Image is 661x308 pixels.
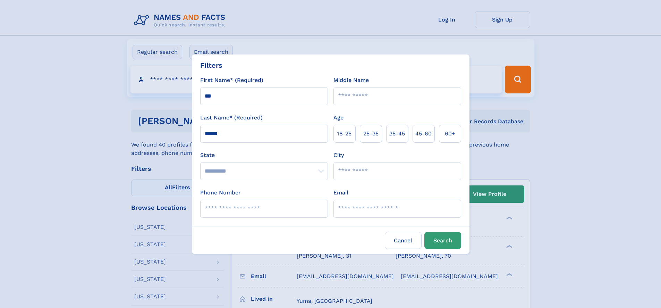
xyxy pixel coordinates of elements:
label: Cancel [385,232,422,249]
label: Age [333,114,344,122]
div: Filters [200,60,222,70]
span: 18‑25 [337,130,351,138]
label: City [333,151,344,159]
span: 45‑60 [415,130,432,138]
label: Phone Number [200,189,241,197]
label: State [200,151,328,159]
label: First Name* (Required) [200,76,263,84]
label: Last Name* (Required) [200,114,263,122]
label: Middle Name [333,76,369,84]
button: Search [424,232,461,249]
label: Email [333,189,348,197]
span: 60+ [445,130,455,138]
span: 25‑35 [363,130,379,138]
span: 35‑45 [389,130,405,138]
